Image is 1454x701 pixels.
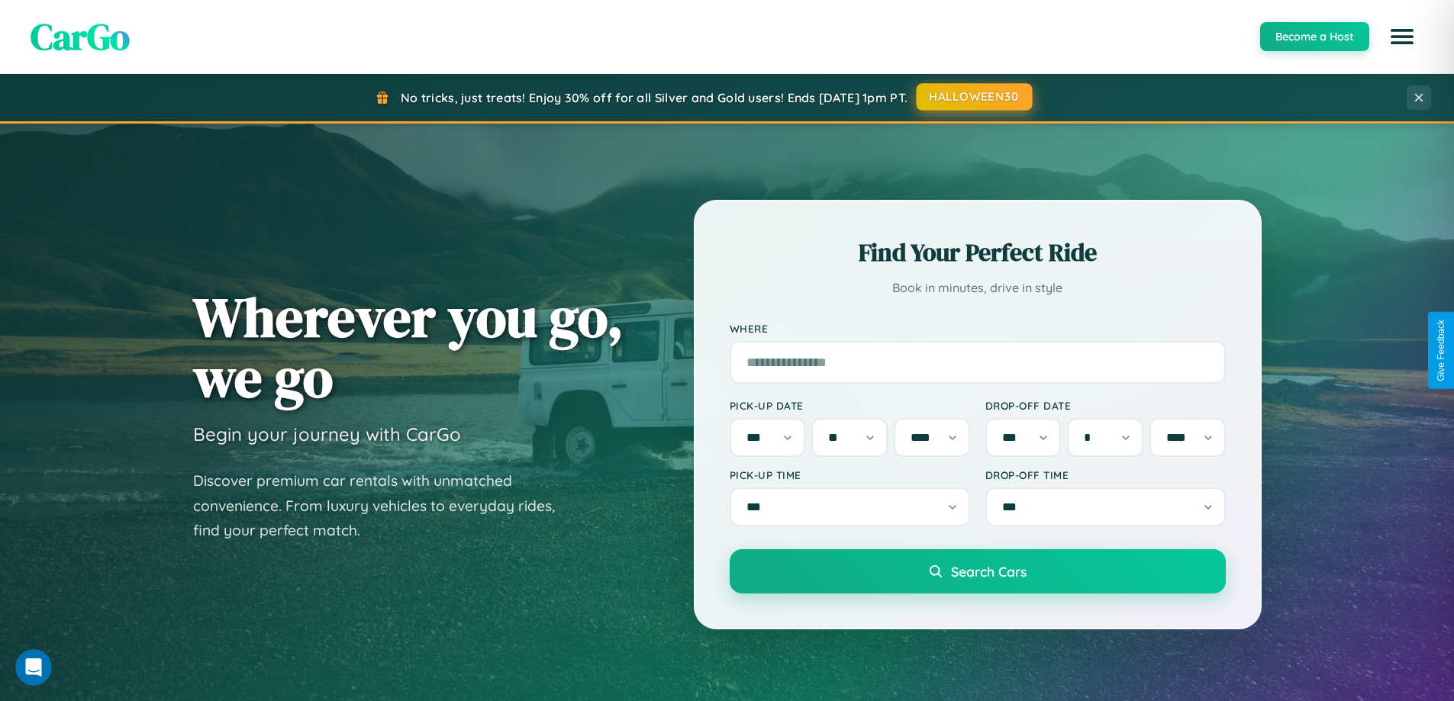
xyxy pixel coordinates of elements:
[730,549,1226,593] button: Search Cars
[15,649,52,686] iframe: Intercom live chat
[985,468,1226,481] label: Drop-off Time
[31,11,130,62] span: CarGo
[730,322,1226,335] label: Where
[193,468,575,543] p: Discover premium car rentals with unmatched convenience. From luxury vehicles to everyday rides, ...
[1381,15,1423,58] button: Open menu
[917,83,1033,111] button: HALLOWEEN30
[730,277,1226,299] p: Book in minutes, drive in style
[730,236,1226,269] h2: Find Your Perfect Ride
[951,563,1027,580] span: Search Cars
[193,287,624,407] h1: Wherever you go, we go
[730,468,970,481] label: Pick-up Time
[730,399,970,412] label: Pick-up Date
[401,90,908,105] span: No tricks, just treats! Enjoy 30% off for all Silver and Gold users! Ends [DATE] 1pm PT.
[1260,22,1369,51] button: Become a Host
[193,423,461,445] h3: Begin your journey with CarGo
[985,399,1226,412] label: Drop-off Date
[1436,320,1446,381] div: Give Feedback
